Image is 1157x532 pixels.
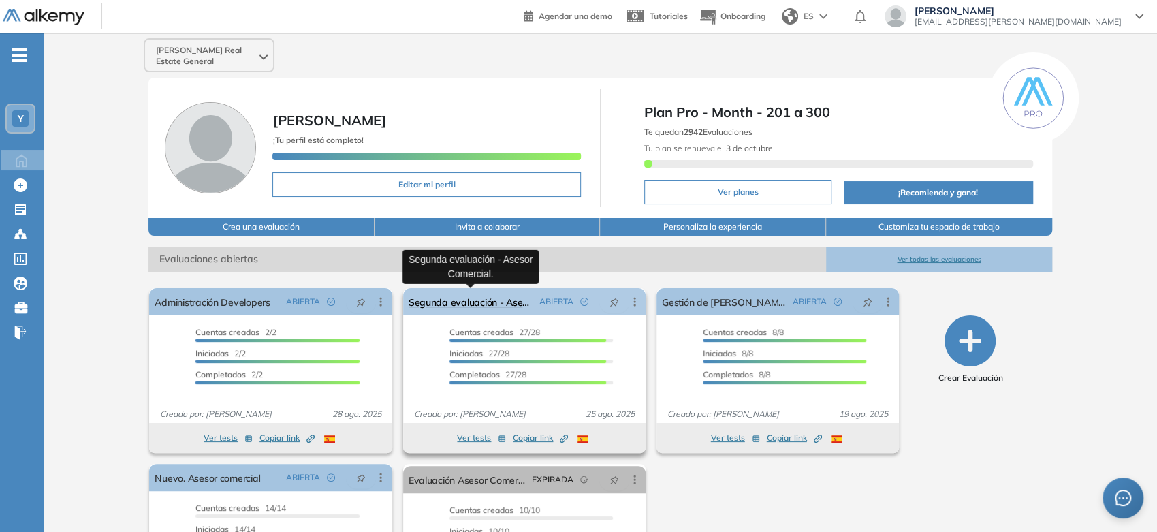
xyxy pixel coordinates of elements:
span: check-circle [327,298,335,306]
span: EXPIRADA [532,473,573,486]
span: Copiar link [259,432,315,444]
span: Te quedan Evaluaciones [644,127,752,137]
span: 27/28 [449,348,509,358]
span: Plan Pro - Month - 201 a 300 [644,102,1033,123]
span: Onboarding [720,11,765,21]
button: pushpin [346,467,376,488]
span: 10/10 [449,505,540,515]
a: Administración Developers [155,288,270,315]
button: Ver planes [644,180,831,204]
span: field-time [580,475,588,484]
span: 14/14 [195,503,286,513]
span: pushpin [356,472,366,483]
img: Foto de perfil [165,102,256,193]
span: 19 ago. 2025 [834,408,893,420]
span: Completados [703,369,753,379]
span: Y [18,113,24,124]
img: arrow [819,14,827,19]
span: 27/28 [449,369,526,379]
span: Creado por: [PERSON_NAME] [409,408,531,420]
button: Copiar link [513,430,568,446]
button: Invita a colaborar [375,218,601,236]
span: ABIERTA [286,471,320,484]
span: ABIERTA [286,296,320,308]
span: Cuentas creadas [449,505,513,515]
button: Ver tests [204,430,253,446]
button: Personaliza la experiencia [600,218,826,236]
span: pushpin [356,296,366,307]
span: 27/28 [449,327,540,337]
button: Copiar link [767,430,822,446]
img: Logo [3,9,84,26]
div: Segunda evaluación - Asesor Comercial. [402,249,539,283]
img: ESP [324,435,335,443]
span: Cuentas creadas [195,327,259,337]
a: Evaluación Asesor Comercial [409,466,526,493]
span: ABIERTA [793,296,827,308]
a: Nuevo. Asesor comercial [155,464,260,491]
span: 2/2 [195,369,263,379]
a: Agendar una demo [524,7,612,23]
b: 3 de octubre [724,143,773,153]
span: pushpin [863,296,872,307]
span: ¡Tu perfil está completo! [272,135,363,145]
span: pushpin [609,296,619,307]
span: 2/2 [195,348,246,358]
span: Iniciadas [195,348,229,358]
span: [PERSON_NAME] [272,112,385,129]
span: 8/8 [703,327,784,337]
button: ¡Recomienda y gana! [844,181,1033,204]
img: world [782,8,798,25]
button: Ver tests [457,430,506,446]
span: Completados [449,369,500,379]
span: Cuentas creadas [195,503,259,513]
button: pushpin [599,469,629,490]
span: check-circle [327,473,335,482]
span: Tutoriales [650,11,688,21]
img: ESP [831,435,842,443]
button: Editar mi perfil [272,172,581,197]
button: Ver todas las evaluaciones [826,247,1052,272]
span: 2/2 [195,327,276,337]
span: Iniciadas [703,348,736,358]
span: Creado por: [PERSON_NAME] [155,408,277,420]
span: check-circle [834,298,842,306]
button: Crear Evaluación [938,315,1002,384]
a: Gestión de [PERSON_NAME]. [662,288,787,315]
i: - [12,54,27,57]
span: 8/8 [703,348,753,358]
span: 25 ago. 2025 [580,408,640,420]
button: Crea una evaluación [148,218,375,236]
span: Cuentas creadas [703,327,767,337]
span: Tu plan se renueva el [644,143,773,153]
button: Ver tests [711,430,760,446]
span: [EMAIL_ADDRESS][PERSON_NAME][DOMAIN_NAME] [915,16,1122,27]
span: pushpin [609,474,619,485]
div: Widget de chat [1089,467,1157,532]
span: Creado por: [PERSON_NAME] [662,408,784,420]
button: Onboarding [699,2,765,31]
span: Copiar link [767,432,822,444]
b: 2942 [684,127,703,137]
button: Copiar link [259,430,315,446]
span: Cuentas creadas [449,327,513,337]
img: ESP [577,435,588,443]
button: pushpin [853,291,883,313]
span: 8/8 [703,369,770,379]
span: [PERSON_NAME] Real Estate General [156,45,257,67]
button: pushpin [346,291,376,313]
button: pushpin [599,291,629,313]
button: Customiza tu espacio de trabajo [826,218,1052,236]
span: Evaluaciones abiertas [148,247,826,272]
span: Agendar una demo [539,11,612,21]
span: Completados [195,369,246,379]
span: Iniciadas [449,348,483,358]
iframe: Chat Widget [1089,467,1157,532]
span: ABIERTA [539,296,573,308]
span: [PERSON_NAME] [915,5,1122,16]
span: 28 ago. 2025 [327,408,387,420]
span: check-circle [580,298,588,306]
a: Segunda evaluación - Asesor Comercial. [409,288,534,315]
span: Copiar link [513,432,568,444]
span: Crear Evaluación [938,372,1002,384]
